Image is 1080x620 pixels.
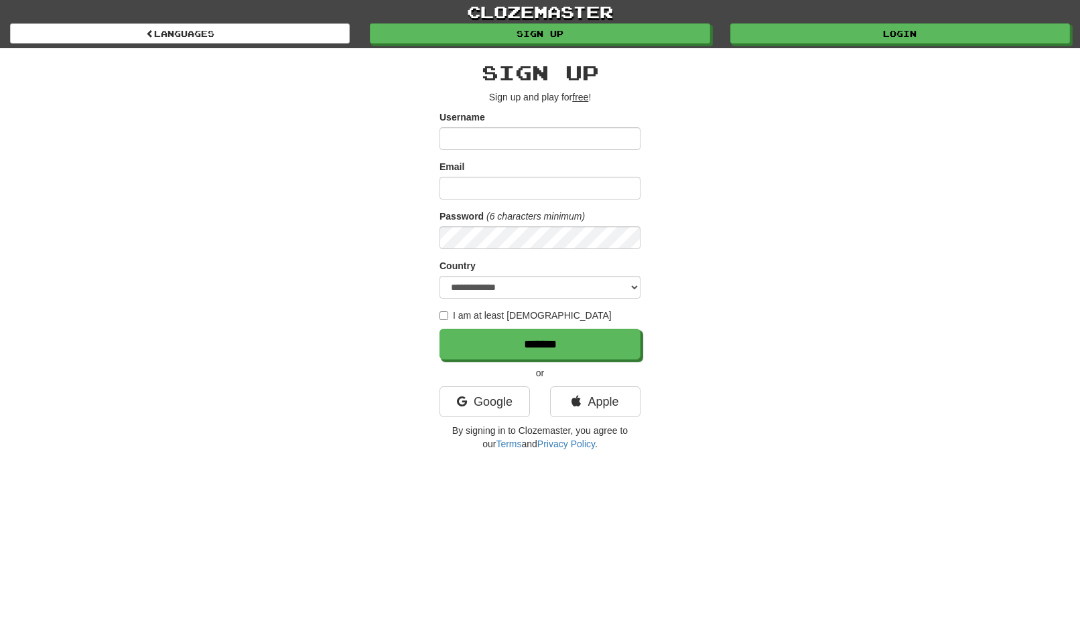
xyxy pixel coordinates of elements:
a: Apple [550,386,640,417]
p: By signing in to Clozemaster, you agree to our and . [440,424,640,451]
label: Country [440,259,476,273]
label: Username [440,110,485,124]
p: Sign up and play for ! [440,90,640,104]
h2: Sign up [440,62,640,84]
a: Privacy Policy [537,439,595,449]
a: Terms [496,439,521,449]
em: (6 characters minimum) [486,211,585,222]
a: Languages [10,23,350,44]
input: I am at least [DEMOGRAPHIC_DATA] [440,311,448,320]
p: or [440,366,640,380]
a: Login [730,23,1070,44]
a: Sign up [370,23,710,44]
label: Email [440,160,464,173]
label: I am at least [DEMOGRAPHIC_DATA] [440,309,612,322]
label: Password [440,210,484,223]
u: free [572,92,588,102]
a: Google [440,386,530,417]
